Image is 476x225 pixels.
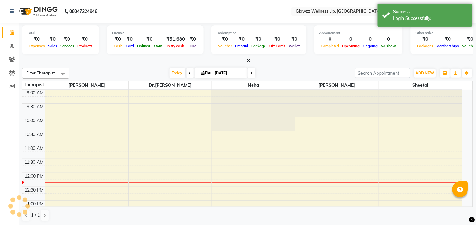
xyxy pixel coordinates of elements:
div: 11:30 AM [23,159,45,166]
div: 10:00 AM [23,117,45,124]
button: ADD NEW [414,69,436,78]
div: Finance [112,30,199,36]
div: Login Successfully. [393,15,467,22]
div: ₹0 [234,36,250,43]
span: 1 / 1 [31,212,40,219]
span: Upcoming [341,44,361,48]
span: [PERSON_NAME] [295,81,378,89]
span: Ongoing [361,44,379,48]
div: ₹0 [435,36,461,43]
span: Thu [200,71,213,75]
div: ₹0 [46,36,59,43]
div: Redemption [217,30,301,36]
span: ADD NEW [416,71,434,75]
div: ₹0 [267,36,288,43]
div: 0 [319,36,341,43]
div: 9:00 AM [26,90,45,96]
span: Online/Custom [135,44,164,48]
span: Products [76,44,94,48]
div: Therapist [22,81,45,88]
div: ₹0 [250,36,267,43]
div: 12:00 PM [24,173,45,180]
span: Cash [112,44,124,48]
div: ₹0 [416,36,435,43]
span: Gift Cards [267,44,288,48]
span: Due [188,44,198,48]
span: Petty cash [165,44,186,48]
span: Packages [416,44,435,48]
div: Appointment [319,30,398,36]
div: 0 [379,36,398,43]
span: Card [124,44,135,48]
span: Memberships [435,44,461,48]
div: ₹0 [27,36,46,43]
div: ₹0 [187,36,199,43]
div: 1:00 PM [26,201,45,207]
div: 0 [361,36,379,43]
div: ₹0 [59,36,76,43]
span: Dr.[PERSON_NAME] [129,81,212,89]
img: logo [16,3,59,20]
span: Completed [319,44,341,48]
div: ₹0 [217,36,234,43]
span: Today [170,68,185,78]
b: 08047224946 [69,3,97,20]
div: 12:30 PM [24,187,45,193]
input: Search Appointment [355,68,410,78]
div: ₹51,680 [164,36,187,43]
div: ₹0 [135,36,164,43]
span: Neha [212,81,295,89]
span: Services [59,44,76,48]
div: 10:30 AM [23,131,45,138]
span: Sheetal [379,81,462,89]
span: Expenses [27,44,46,48]
div: Success [393,9,467,15]
span: Prepaid [234,44,250,48]
span: Package [250,44,267,48]
div: 11:00 AM [23,145,45,152]
span: Wallet [288,44,301,48]
div: ₹0 [112,36,124,43]
div: Total [27,30,94,36]
span: Filter Therapist [26,70,55,75]
input: 2025-09-04 [213,68,245,78]
span: Voucher [217,44,234,48]
div: ₹0 [124,36,135,43]
div: 9:30 AM [26,104,45,110]
span: Sales [46,44,59,48]
div: 0 [341,36,361,43]
span: No show [379,44,398,48]
span: [PERSON_NAME] [45,81,128,89]
div: ₹0 [288,36,301,43]
div: ₹0 [76,36,94,43]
